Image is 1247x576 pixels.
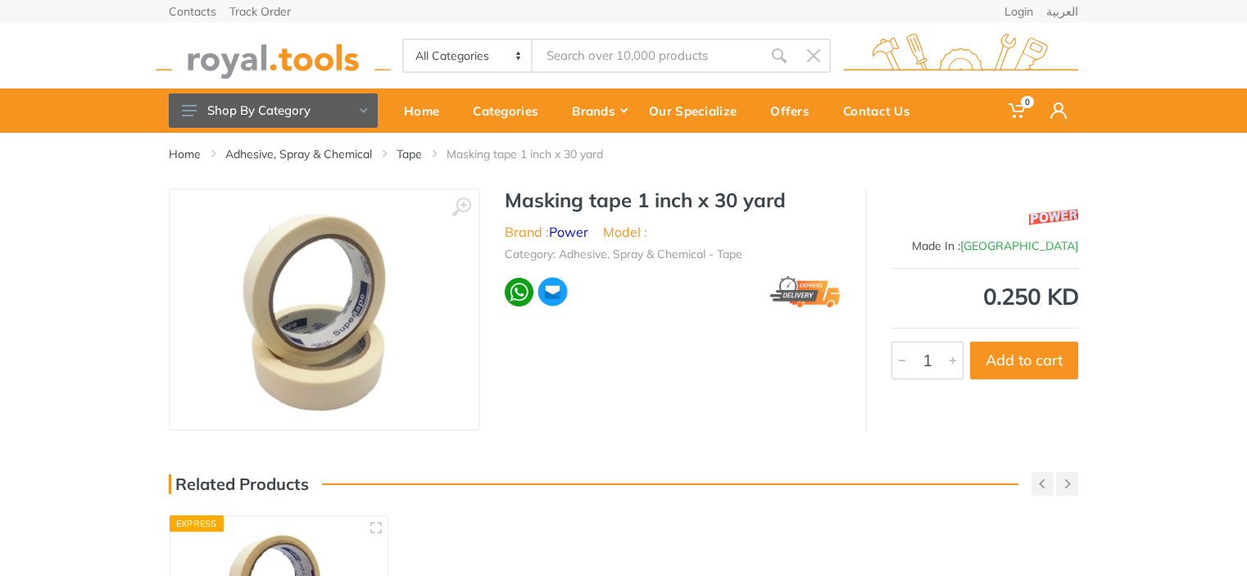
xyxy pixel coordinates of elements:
a: Adhesive, Spray & Chemical [225,146,372,162]
a: Power [549,224,588,240]
img: express.png [770,276,841,308]
div: Offers [759,93,832,128]
img: wa.webp [505,278,533,306]
div: Our Specialize [637,93,759,128]
a: Tape [397,146,422,162]
img: Royal Tools - Masking tape 1 inch x 30 yard [223,206,427,413]
a: Home [392,88,461,133]
li: Brand : [505,222,588,242]
a: Contact Us [832,88,932,133]
input: Site search [533,39,762,73]
a: Contacts [169,6,216,17]
span: 0 [1021,96,1034,108]
nav: breadcrumb [169,146,1078,162]
a: Login [1004,6,1033,17]
div: Home [392,93,461,128]
div: Categories [461,93,560,128]
a: 0 [997,88,1039,133]
img: ma.webp [537,276,569,308]
img: royal.tools Logo [843,34,1078,79]
div: 0.250 KD [891,285,1078,308]
a: العربية [1046,6,1078,17]
div: Brands [560,93,637,128]
div: Made In : [891,238,1078,255]
a: Categories [461,88,560,133]
div: Express [170,515,224,532]
button: Shop By Category [169,93,378,128]
button: Add to cart [970,342,1078,379]
h1: Masking tape 1 inch x 30 yard [505,188,841,212]
h3: Related Products [169,474,309,494]
a: Home [169,146,201,162]
li: Category: Adhesive, Spray & Chemical - Tape [505,246,742,263]
a: Track Order [229,6,291,17]
img: Power [1029,197,1078,238]
li: Model : [603,222,647,242]
a: Offers [759,88,832,133]
span: [GEOGRAPHIC_DATA] [960,238,1078,253]
a: Our Specialize [637,88,759,133]
div: Contact Us [832,93,932,128]
select: Category [404,40,533,71]
li: Masking tape 1 inch x 30 yard [447,146,628,162]
img: royal.tools Logo [156,34,391,79]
